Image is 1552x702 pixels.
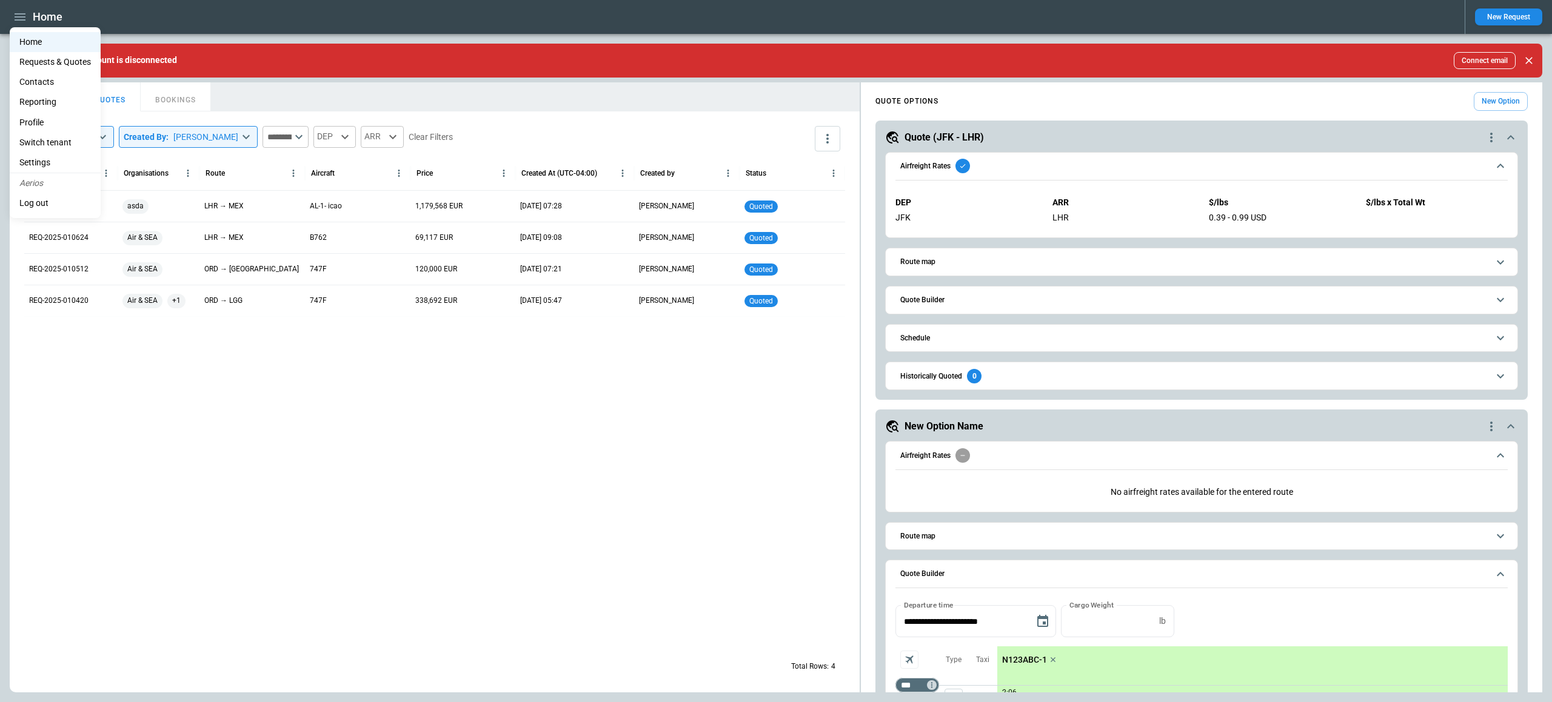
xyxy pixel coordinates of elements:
a: Profile [10,113,101,133]
a: Contacts [10,72,101,92]
a: Settings [10,153,101,173]
a: Home [10,32,101,52]
li: Aerios [10,173,101,193]
a: Requests & Quotes [10,52,101,72]
li: Log out [10,193,101,213]
a: Reporting [10,92,101,112]
li: Switch tenant [10,133,101,153]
